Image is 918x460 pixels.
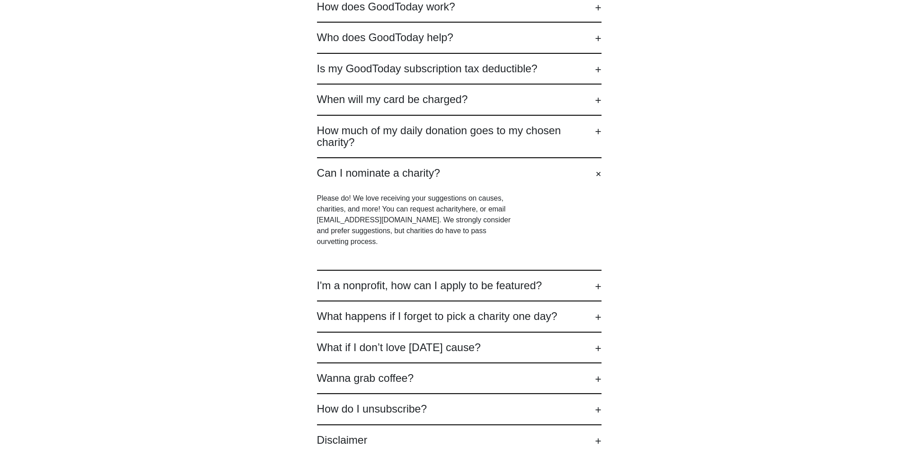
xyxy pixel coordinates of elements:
[317,167,601,179] h2: Can I nominate a charity?
[317,32,601,43] h2: Who does GoodToday help?
[317,280,601,291] h2: I'm a nonprofit, how can I apply to be featured?
[317,1,601,13] h2: How does GoodToday work?
[317,403,601,415] h2: How do I unsubscribe?
[317,372,601,384] h2: Wanna grab coffee?
[317,193,520,247] p: Please do! We love receiving your suggestions on causes, charities, and more! You can request a h...
[327,238,376,245] a: vetting process
[317,125,601,149] h2: How much of my daily donation goes to my chosen charity?
[317,434,601,446] h2: Disclaimer
[317,342,601,353] h2: What if I don’t love [DATE] cause?
[317,63,601,75] h2: Is my GoodToday subscription tax deductible?
[317,94,601,105] h2: When will my card be charged?
[440,205,461,213] a: charity
[317,310,601,322] h2: What happens if I forget to pick a charity one day?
